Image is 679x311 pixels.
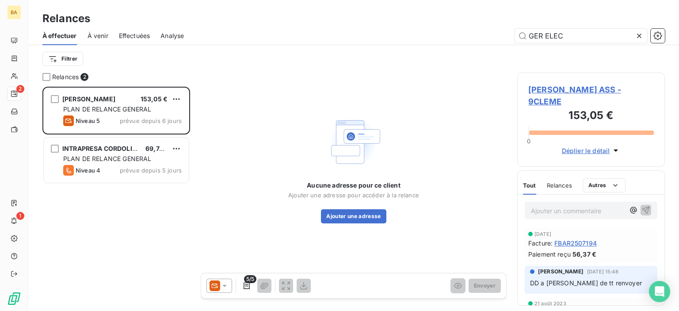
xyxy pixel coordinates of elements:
button: Déplier le détail [559,146,623,156]
span: FBAR2507194 [554,238,597,248]
span: 2 [80,73,88,81]
button: Filtrer [42,52,83,66]
span: prévue depuis 6 jours [120,117,182,124]
div: BA [7,5,21,19]
span: Relances [52,73,79,81]
span: 1 [16,212,24,220]
span: À effectuer [42,31,77,40]
button: Envoyer [469,279,501,293]
span: 153,05 € [141,95,168,103]
span: 69,74 € [145,145,169,152]
h3: 153,05 € [528,108,654,125]
span: Relances [547,182,572,189]
span: PLAN DE RELANCE GENERAL [63,155,151,162]
span: [PERSON_NAME] [538,268,584,276]
button: Ajouter une adresse [321,209,386,223]
h3: Relances [42,11,90,27]
span: Ajouter une adresse pour accéder à la relance [288,192,419,199]
span: PLAN DE RELANCE GENERAL [63,105,151,113]
span: Facture : [528,238,553,248]
span: INTRAPRESA CORDOLIANI [62,145,143,152]
img: Empty state [325,114,382,170]
span: [DATE] 15:48 [587,269,618,274]
span: prévue depuis 5 jours [120,167,182,174]
button: Autres [583,178,626,192]
span: Paiement reçu [528,250,571,259]
span: [PERSON_NAME] ASS - 9CLEME [528,84,654,108]
span: 2 [16,85,24,93]
span: 56,37 € [572,250,596,259]
span: 5/5 [244,275,256,283]
span: [DATE] [534,231,551,237]
span: Niveau 5 [76,117,100,124]
div: Open Intercom Messenger [649,281,670,302]
span: À venir [88,31,108,40]
span: Niveau 4 [76,167,100,174]
span: Tout [523,182,536,189]
img: Logo LeanPay [7,292,21,306]
span: [PERSON_NAME] [62,95,115,103]
div: grid [42,87,190,311]
input: Rechercher [515,29,647,43]
span: 21 août 2023 [534,301,566,306]
span: 0 [527,138,530,145]
span: Effectuées [119,31,150,40]
span: Déplier le détail [562,146,610,155]
span: Analyse [160,31,184,40]
span: DD a [PERSON_NAME] de tt renvoyer [530,279,642,287]
span: Aucune adresse pour ce client [307,181,400,190]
